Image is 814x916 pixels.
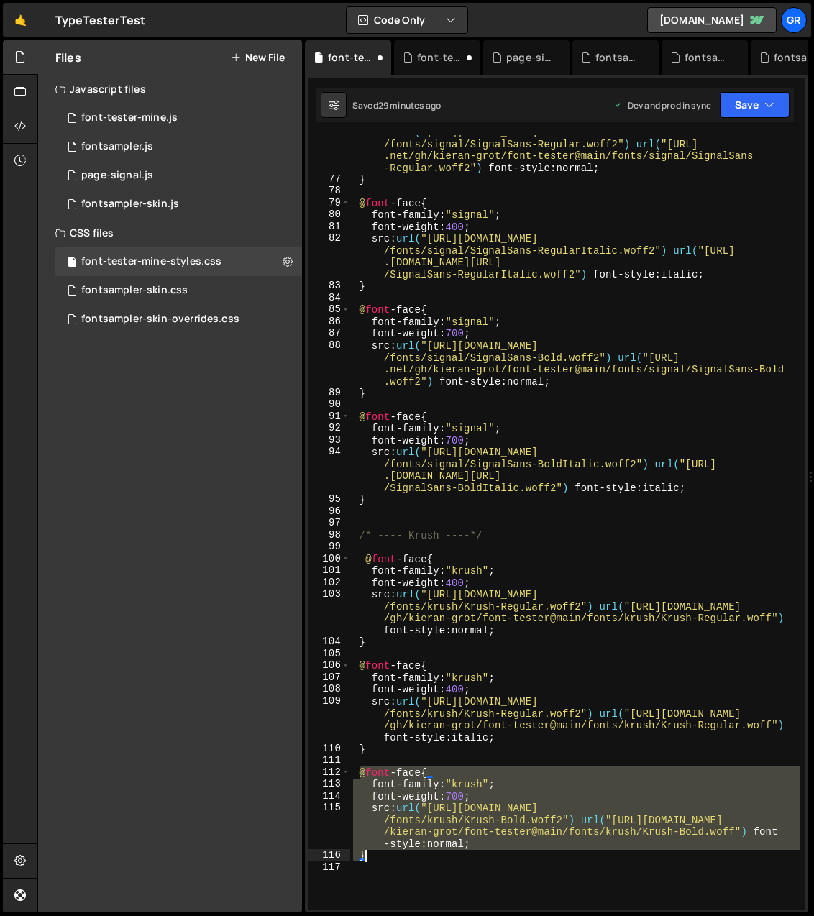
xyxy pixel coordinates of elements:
[308,303,350,316] div: 85
[328,50,374,65] div: font-tester-mine-styles.css
[231,52,285,63] button: New File
[308,398,350,411] div: 90
[308,636,350,648] div: 104
[308,695,350,743] div: 109
[308,411,350,423] div: 91
[308,529,350,541] div: 98
[308,327,350,339] div: 87
[55,247,302,276] div: 17031/46868.css
[38,75,302,104] div: Javascript files
[595,50,641,65] div: fontsampler-skin-overrides.css
[308,316,350,328] div: 86
[308,505,350,518] div: 96
[613,99,711,111] div: Dev and prod in sync
[308,683,350,695] div: 108
[308,861,350,874] div: 117
[417,50,463,65] div: font-tester-mine.js
[647,7,777,33] a: [DOMAIN_NAME]
[55,104,302,132] div: 17031/46867.js
[81,111,178,124] div: font-tester-mine.js
[55,12,145,29] div: TypeTesterTest
[308,672,350,684] div: 107
[308,588,350,636] div: 103
[3,3,38,37] a: 🤙
[308,280,350,292] div: 83
[55,190,302,219] div: 17031/46794.js
[308,221,350,233] div: 81
[308,339,350,387] div: 88
[685,50,731,65] div: fontsampler-skin.css
[55,50,81,65] h2: Files
[308,778,350,790] div: 113
[308,802,350,849] div: 115
[308,126,350,173] div: 76
[308,541,350,553] div: 99
[81,313,239,326] div: fontsampler-skin-overrides.css
[308,659,350,672] div: 106
[308,232,350,280] div: 82
[308,564,350,577] div: 101
[308,185,350,197] div: 78
[308,577,350,589] div: 102
[308,849,350,861] div: 116
[308,743,350,755] div: 110
[347,7,467,33] button: Code Only
[308,292,350,304] div: 84
[38,219,302,247] div: CSS files
[81,284,188,297] div: fontsampler-skin.css
[352,99,441,111] div: Saved
[308,434,350,446] div: 93
[308,446,350,493] div: 94
[308,209,350,221] div: 80
[55,161,302,190] div: 17031/46822.js
[55,276,302,305] div: 17031/46795.css
[308,553,350,565] div: 100
[81,140,153,153] div: fontsampler.js
[308,517,350,529] div: 97
[308,648,350,660] div: 105
[308,766,350,779] div: 112
[378,99,441,111] div: 29 minutes ago
[308,493,350,505] div: 95
[308,754,350,766] div: 111
[308,387,350,399] div: 89
[781,7,807,33] a: Gr
[55,305,302,334] div: 17031/46814.css
[308,422,350,434] div: 92
[81,198,179,211] div: fontsampler-skin.js
[81,169,153,182] div: page-signal.js
[720,92,790,118] button: Save
[308,197,350,209] div: 79
[506,50,552,65] div: page-signal.js
[55,132,302,161] div: 17031/46792.js
[81,255,221,268] div: font-tester-mine-styles.css
[308,790,350,802] div: 114
[308,173,350,186] div: 77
